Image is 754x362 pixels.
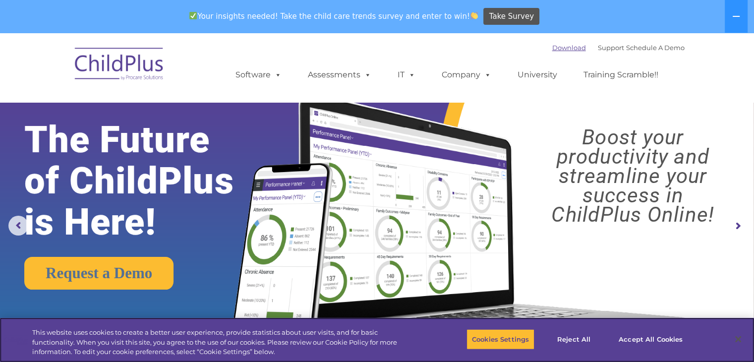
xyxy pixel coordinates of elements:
[432,65,501,85] a: Company
[598,44,624,52] a: Support
[613,329,688,350] button: Accept All Cookies
[626,44,685,52] a: Schedule A Demo
[727,328,749,350] button: Close
[24,119,265,242] rs-layer: The Future of ChildPlus is Here!
[552,44,586,52] a: Download
[574,65,668,85] a: Training Scramble!!
[138,106,180,114] span: Phone number
[483,8,539,25] a: Take Survey
[489,8,534,25] span: Take Survey
[543,329,605,350] button: Reject All
[298,65,381,85] a: Assessments
[521,127,745,224] rs-layer: Boost your productivity and streamline your success in ChildPlus Online!
[70,41,169,90] img: ChildPlus by Procare Solutions
[552,44,685,52] font: |
[226,65,291,85] a: Software
[466,329,534,350] button: Cookies Settings
[189,12,197,19] img: ✅
[508,65,567,85] a: University
[138,65,168,73] span: Last name
[32,328,415,357] div: This website uses cookies to create a better user experience, provide statistics about user visit...
[24,257,174,290] a: Request a Demo
[470,12,478,19] img: 👏
[388,65,425,85] a: IT
[185,6,482,26] span: Your insights needed! Take the child care trends survey and enter to win!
